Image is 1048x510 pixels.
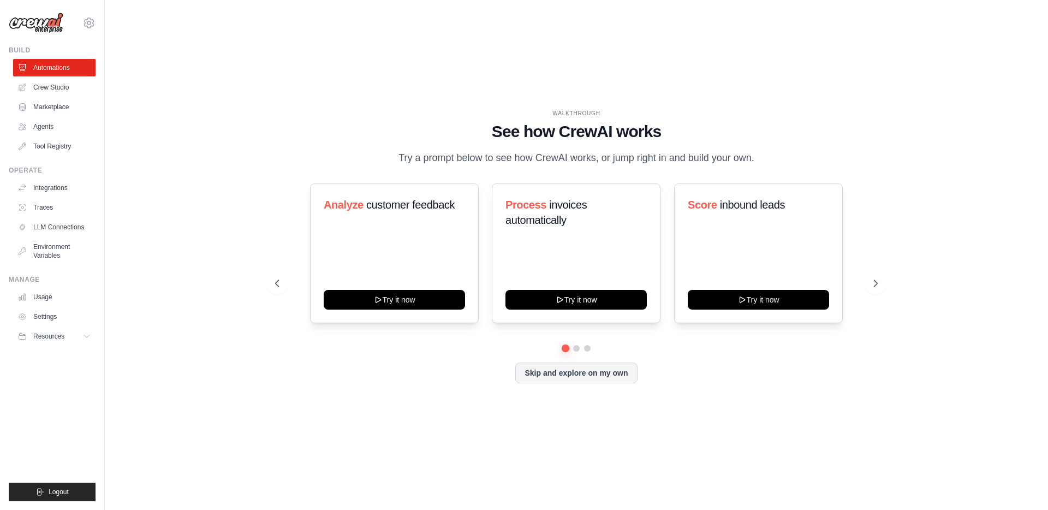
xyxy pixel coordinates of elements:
a: Environment Variables [13,238,96,264]
span: Process [505,199,546,211]
a: Usage [13,288,96,306]
div: Manage [9,275,96,284]
p: Try a prompt below to see how CrewAI works, or jump right in and build your own. [393,150,760,166]
span: Analyze [324,199,364,211]
a: Integrations [13,179,96,197]
a: Automations [13,59,96,76]
button: Resources [13,328,96,345]
button: Try it now [324,290,465,310]
div: WALKTHROUGH [275,109,878,117]
a: Agents [13,118,96,135]
button: Logout [9,483,96,501]
button: Try it now [688,290,829,310]
img: Logo [9,13,63,33]
span: Logout [49,488,69,496]
a: Crew Studio [13,79,96,96]
a: Traces [13,199,96,216]
span: customer feedback [366,199,455,211]
h1: See how CrewAI works [275,122,878,141]
div: Operate [9,166,96,175]
button: Skip and explore on my own [515,363,637,383]
a: Tool Registry [13,138,96,155]
span: Resources [33,332,64,341]
a: Settings [13,308,96,325]
a: LLM Connections [13,218,96,236]
button: Try it now [505,290,647,310]
div: Build [9,46,96,55]
span: Score [688,199,717,211]
span: inbound leads [719,199,784,211]
a: Marketplace [13,98,96,116]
